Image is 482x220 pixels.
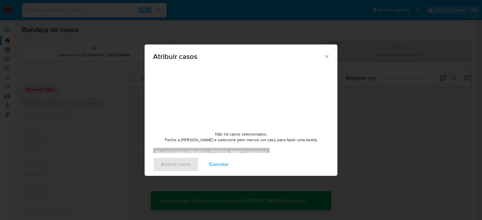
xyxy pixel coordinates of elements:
button: Fechar a janela [324,53,329,59]
button: Cancelar [201,157,236,172]
div: assign-modal [145,44,337,176]
span: Cancelar [209,158,229,171]
b: Os casos serão atribuídos a [PERSON_NAME] (ramodesto) [155,149,267,155]
img: yH5BAEAAAAALAAAAAABAAEAAAIBRAA7 [196,66,286,127]
span: Atribuir casos [153,53,324,60]
span: Feche a [PERSON_NAME] e selecione pelo menos um caso para fazer uma tarefa. [165,137,318,143]
span: Não há casos selecionados. [215,131,267,137]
